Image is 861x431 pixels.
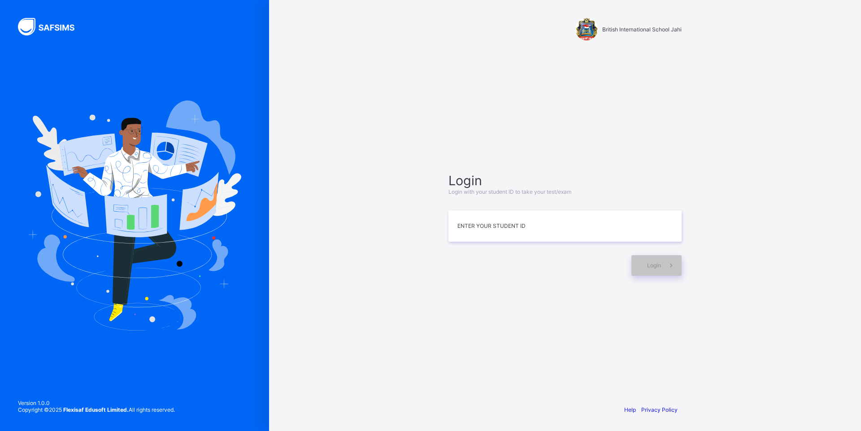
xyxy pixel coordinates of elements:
[641,406,678,413] a: Privacy Policy
[448,188,571,195] span: Login with your student ID to take your test/exam
[18,400,175,406] span: Version 1.0.0
[448,173,682,188] span: Login
[647,262,661,269] span: Login
[63,406,129,413] strong: Flexisaf Edusoft Limited.
[18,18,85,35] img: SAFSIMS Logo
[624,406,636,413] a: Help
[18,406,175,413] span: Copyright © 2025 All rights reserved.
[28,100,241,330] img: Hero Image
[602,26,682,33] span: British International School Jahi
